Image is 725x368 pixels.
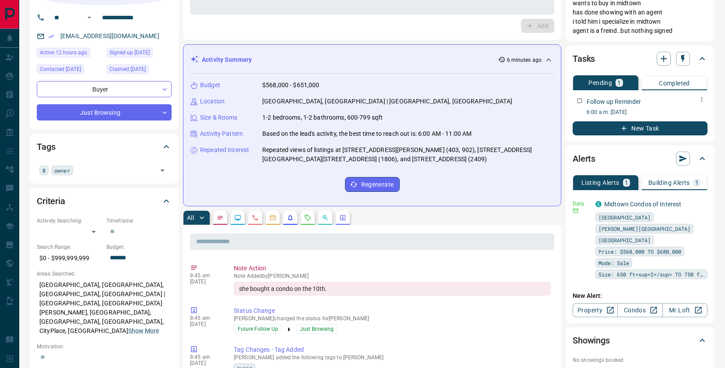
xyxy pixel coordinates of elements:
h2: Criteria [37,194,65,208]
h2: Alerts [573,152,595,166]
p: [DATE] [190,321,221,327]
h2: Tags [37,140,55,154]
div: Sun Oct 12 2025 [37,48,102,60]
span: [GEOGRAPHIC_DATA] [598,213,651,222]
svg: Email Verified [48,33,54,39]
div: Criteria [37,191,172,212]
p: Note Action [234,264,551,273]
p: Location [200,97,225,106]
p: Based on the lead's activity, the best time to reach out is: 6:00 AM - 11:00 AM [262,129,472,138]
h2: Showings [573,333,610,347]
a: Mr.Loft [662,303,707,317]
p: Daily [573,200,590,208]
p: [GEOGRAPHIC_DATA], [GEOGRAPHIC_DATA], [GEOGRAPHIC_DATA], [GEOGRAPHIC_DATA] | [GEOGRAPHIC_DATA], [... [37,278,172,338]
div: Just Browsing [37,104,172,120]
p: $0 - $999,999,999 [37,251,102,265]
div: she bought a condo on the 10th. [234,282,551,296]
p: Note Added by [PERSON_NAME] [234,273,551,279]
p: Actively Searching: [37,217,102,225]
p: 1 [617,80,621,86]
a: [EMAIL_ADDRESS][DOMAIN_NAME] [60,32,159,39]
div: Activity Summary6 minutes ago [190,52,554,68]
span: Future Follow Up [238,325,278,333]
h2: Tasks [573,52,595,66]
p: Timeframe: [106,217,172,225]
p: Building Alerts [648,180,690,186]
button: Open [156,164,169,177]
span: Active 12 hours ago [40,48,87,57]
span: Signed up [DATE] [109,48,150,57]
a: Midtown Condos of Interest [604,201,681,208]
p: [DATE] [190,279,221,285]
button: Regenerate [345,177,400,192]
p: Areas Searched: [37,270,172,278]
a: Condos [617,303,662,317]
div: Buyer [37,81,172,97]
p: New Alert: [573,291,707,301]
p: Activity Pattern [200,129,243,138]
p: Budget: [106,243,172,251]
span: Size: 650 ft<sup>2</sup> TO 750 ft<sup>2</sup> [598,270,704,279]
p: Status Change [234,306,551,315]
p: Size & Rooms [200,113,238,122]
span: Claimed [DATE] [109,65,146,74]
p: 8:45 am [190,354,221,360]
span: owner [54,166,70,175]
p: All [187,215,194,221]
span: Contacted [DATE] [40,65,81,74]
svg: Email [573,208,579,214]
p: 1 [695,180,699,186]
div: condos.ca [595,201,602,207]
div: Tags [37,136,172,157]
p: $568,000 - $651,000 [262,81,320,90]
p: Pending [588,80,612,86]
p: [GEOGRAPHIC_DATA], [GEOGRAPHIC_DATA] | [GEOGRAPHIC_DATA], [GEOGRAPHIC_DATA] [262,97,512,106]
p: Tag Changes - Tag Added [234,345,551,354]
div: Alerts [573,148,707,169]
button: Open [84,12,95,23]
div: Sun Feb 19 2023 [37,64,102,77]
p: 8:45 am [190,272,221,279]
p: [PERSON_NAME] added the following tags to [PERSON_NAME] [234,354,551,361]
span: [GEOGRAPHIC_DATA] [598,236,651,244]
svg: Notes [217,214,224,221]
p: Repeated views of listings at [STREET_ADDRESS][PERSON_NAME] (403, 902), [STREET_ADDRESS][GEOGRAPH... [262,145,554,164]
p: Motivation: [37,343,172,350]
div: Mon Mar 04 2019 [106,64,172,77]
p: Activity Summary [202,55,252,64]
p: Search Range: [37,243,102,251]
span: B [42,166,46,175]
p: Listing Alerts [581,180,619,186]
span: Price: $560,000 TO $680,000 [598,247,681,256]
p: Completed [659,80,690,86]
button: New Task [573,121,707,135]
button: Show More [128,326,159,336]
p: 8:45 am [190,315,221,321]
p: 1 [625,180,628,186]
a: Property [573,303,618,317]
div: Showings [573,330,707,351]
p: Budget [200,81,220,90]
div: Tasks [573,48,707,69]
p: Follow up Reminder [587,97,641,106]
p: [PERSON_NAME] changed the status for [PERSON_NAME] [234,315,551,322]
svg: Emails [269,214,276,221]
p: 1-2 bedrooms, 1-2 bathrooms, 600-799 sqft [262,113,383,122]
span: Mode: Sale [598,258,629,267]
span: [PERSON_NAME][GEOGRAPHIC_DATA] [598,224,690,233]
svg: Requests [304,214,311,221]
p: 6:00 a.m. [DATE] [587,108,707,116]
p: 6 minutes ago [507,56,542,64]
div: Sun Mar 03 2019 [106,48,172,60]
p: No showings booked [573,356,707,364]
svg: Agent Actions [339,214,346,221]
p: [DATE] [190,360,221,366]
span: Just Browsing [300,325,334,333]
svg: Listing Alerts [287,214,294,221]
svg: Opportunities [322,214,329,221]
p: Repeated Interest [200,145,249,155]
svg: Calls [252,214,259,221]
svg: Lead Browsing Activity [234,214,241,221]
